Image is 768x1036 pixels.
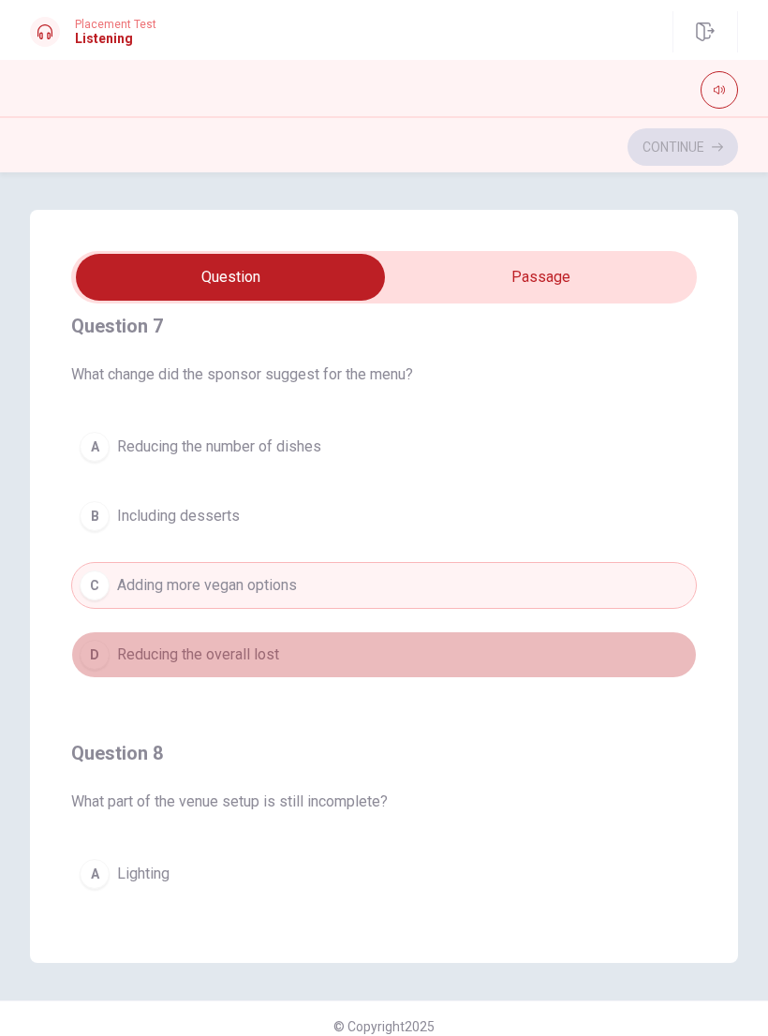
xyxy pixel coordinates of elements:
h1: Listening [75,31,156,46]
button: BIncluding desserts [71,493,697,540]
div: C [80,570,110,600]
span: Lighting [117,863,170,885]
h4: Question 8 [71,738,697,768]
span: Reducing the overall lost [117,644,279,666]
button: AReducing the number of dishes [71,423,697,470]
button: BSeating arrangements [71,920,697,967]
h4: Question 7 [71,311,697,341]
div: D [80,640,110,670]
div: A [80,859,110,889]
div: B [80,501,110,531]
button: ALighting [71,851,697,897]
span: Including desserts [117,505,240,527]
span: © Copyright 2025 [333,1019,435,1034]
button: DReducing the overall lost [71,631,697,678]
div: A [80,432,110,462]
span: Adding more vegan options [117,574,297,597]
span: What part of the venue setup is still incomplete? [71,791,697,813]
span: Reducing the number of dishes [117,436,321,458]
span: What change did the sponsor suggest for the menu? [71,363,697,386]
button: CAdding more vegan options [71,562,697,609]
span: Placement Test [75,18,156,31]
